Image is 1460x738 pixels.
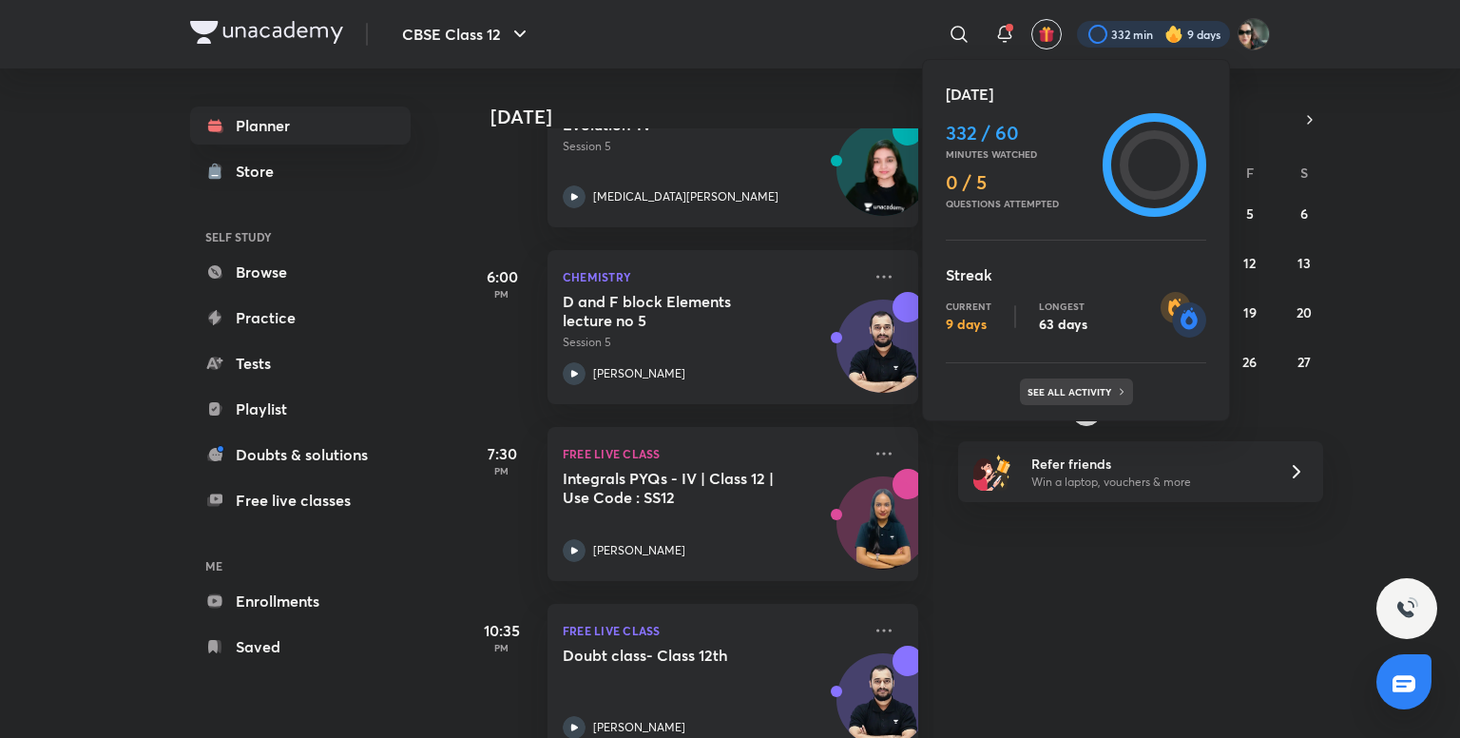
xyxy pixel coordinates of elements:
p: Longest [1039,301,1087,312]
p: Minutes watched [946,148,1095,160]
h5: Streak [946,263,1206,286]
p: 9 days [946,316,991,333]
h4: 332 / 60 [946,122,1095,145]
img: streak [1161,292,1206,338]
h4: 0 / 5 [946,171,1095,194]
p: Current [946,301,991,312]
h5: [DATE] [946,83,1206,106]
p: Questions attempted [946,198,1095,209]
p: 63 days [1039,316,1087,333]
p: See all activity [1028,386,1116,398]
